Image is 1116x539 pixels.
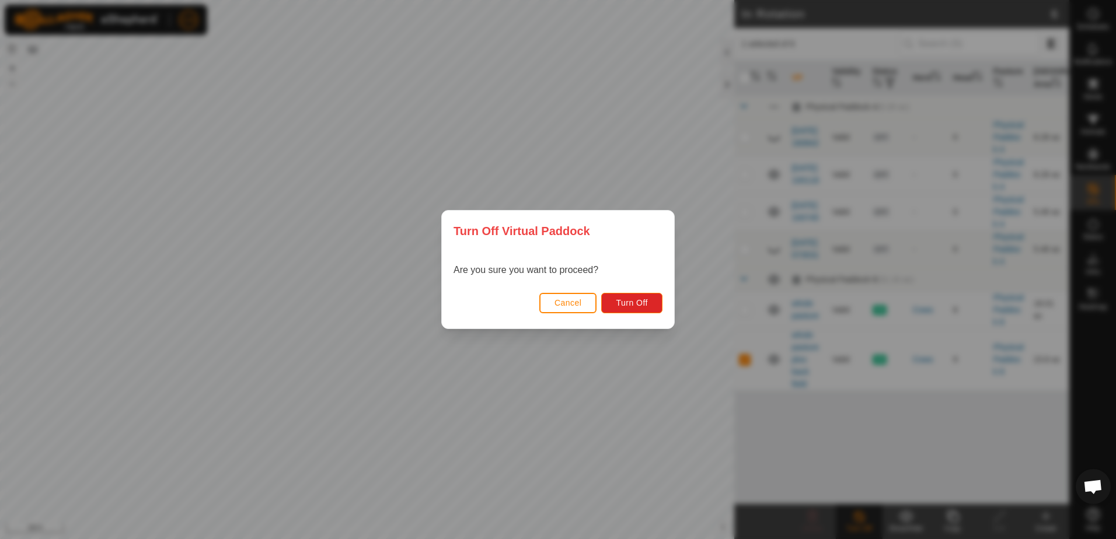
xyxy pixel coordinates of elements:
[454,263,598,277] p: Are you sure you want to proceed?
[601,293,662,313] button: Turn Off
[1076,469,1111,504] div: Open chat
[539,293,597,313] button: Cancel
[616,298,648,307] span: Turn Off
[554,298,582,307] span: Cancel
[454,222,590,240] span: Turn Off Virtual Paddock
